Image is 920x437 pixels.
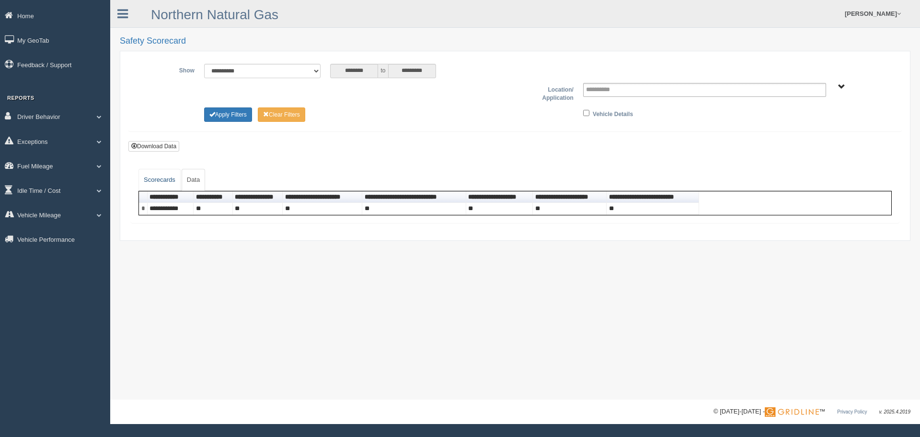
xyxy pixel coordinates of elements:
button: Change Filter Options [258,107,305,122]
div: © [DATE]-[DATE] - ™ [713,407,910,417]
label: Location/ Application [515,83,578,103]
h2: Safety Scorecard [120,36,910,46]
span: to [378,64,388,78]
th: Sort column [607,191,699,203]
th: Sort column [283,191,362,203]
button: Change Filter Options [204,107,252,122]
a: Scorecards [138,169,181,191]
button: Download Data [128,141,179,152]
a: Privacy Policy [837,409,867,414]
a: Data [182,169,205,191]
a: Northern Natural Gas [151,7,278,22]
label: Show [136,64,199,75]
label: Vehicle Details [593,107,633,119]
img: Gridline [765,407,819,417]
th: Sort column [148,191,194,203]
th: Sort column [362,191,466,203]
th: Sort column [533,191,607,203]
th: Sort column [233,191,283,203]
span: v. 2025.4.2019 [879,409,910,414]
th: Sort column [194,191,233,203]
th: Sort column [466,191,533,203]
